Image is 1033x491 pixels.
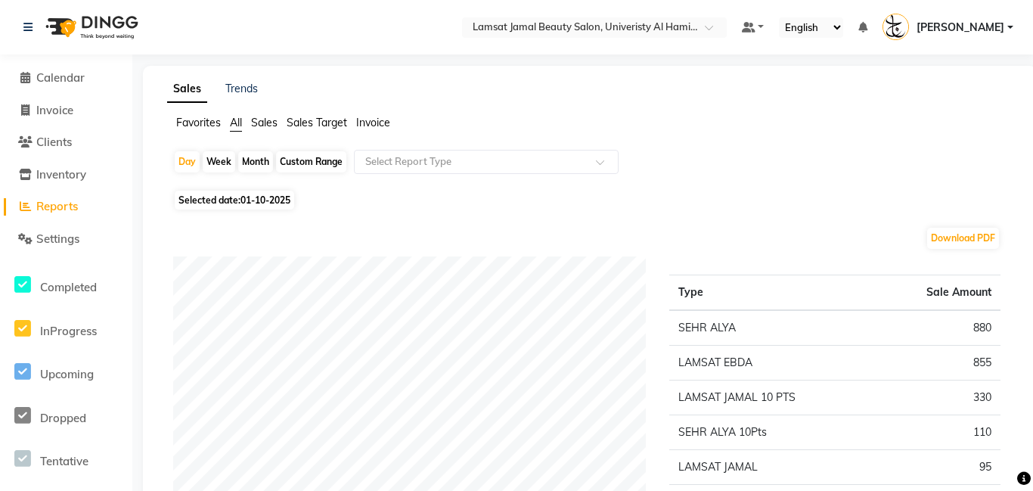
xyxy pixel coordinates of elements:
span: 01-10-2025 [240,194,290,206]
span: Invoice [36,103,73,117]
img: Lamsat Jamal [883,14,909,40]
td: 110 [874,415,1000,450]
div: Month [238,151,273,172]
td: 95 [874,450,1000,485]
span: InProgress [40,324,97,338]
span: Upcoming [40,367,94,381]
button: Download PDF [927,228,999,249]
a: Invoice [4,102,129,120]
span: Inventory [36,167,86,182]
span: All [230,116,242,129]
a: Clients [4,134,129,151]
span: Sales [251,116,278,129]
td: SEHR ALYA 10Pts [669,415,874,450]
span: Reports [36,199,78,213]
th: Type [669,275,874,311]
td: LAMSAT JAMAL [669,450,874,485]
td: LAMSAT EBDA [669,346,874,381]
th: Sale Amount [874,275,1000,311]
img: logo [39,6,142,48]
div: Week [203,151,235,172]
div: Day [175,151,200,172]
span: Selected date: [175,191,294,210]
span: Completed [40,280,97,294]
a: Reports [4,198,129,216]
span: Invoice [356,116,390,129]
a: Trends [225,82,258,95]
td: 880 [874,310,1000,346]
a: Settings [4,231,129,248]
span: Dropped [40,411,86,425]
a: Inventory [4,166,129,184]
td: 855 [874,346,1000,381]
span: Clients [36,135,72,149]
span: Sales Target [287,116,347,129]
div: Custom Range [276,151,346,172]
td: SEHR ALYA [669,310,874,346]
span: Favorites [176,116,221,129]
span: [PERSON_NAME] [917,20,1004,36]
td: 330 [874,381,1000,415]
td: LAMSAT JAMAL 10 PTS [669,381,874,415]
span: Settings [36,232,79,246]
a: Sales [167,76,207,103]
span: Calendar [36,70,85,85]
a: Calendar [4,70,129,87]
